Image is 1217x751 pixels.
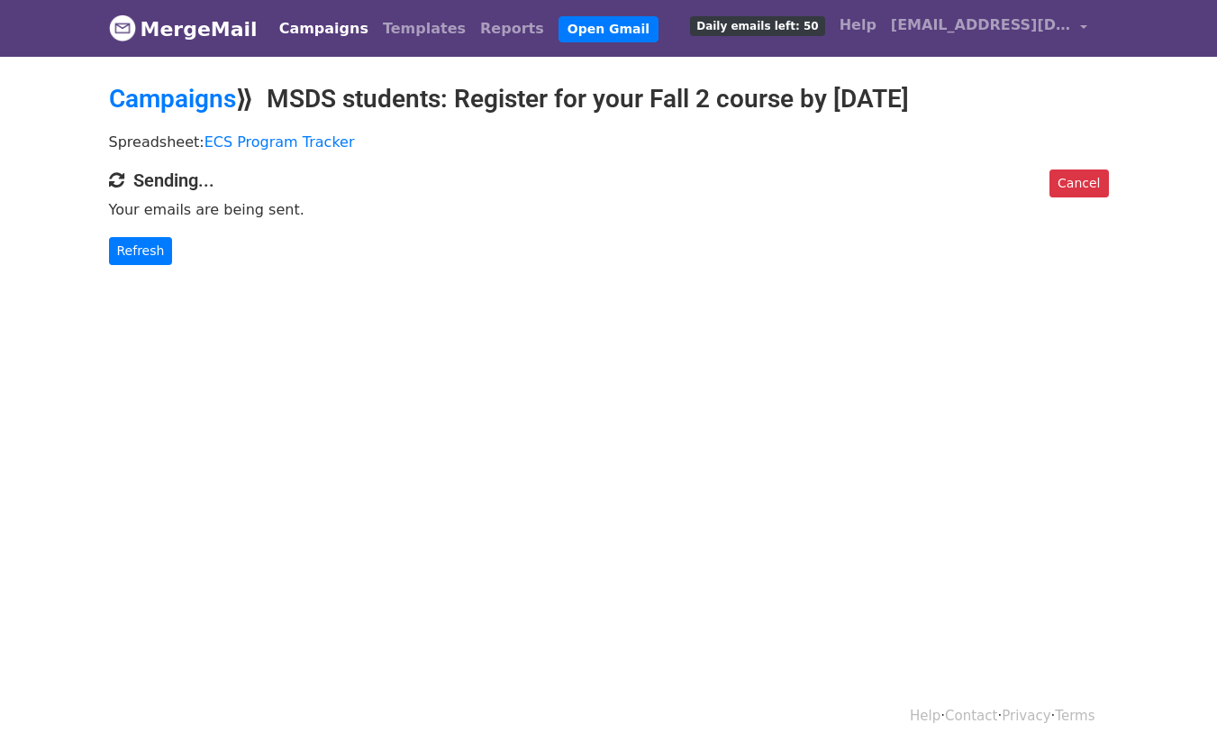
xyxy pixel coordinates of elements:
h2: ⟫ MSDS students: Register for your Fall 2 course by [DATE] [109,84,1109,114]
a: Daily emails left: 50 [683,7,831,43]
span: Daily emails left: 50 [690,16,824,36]
a: Terms [1055,708,1094,724]
a: Contact [945,708,997,724]
p: Spreadsheet: [109,133,1109,151]
a: MergeMail [109,10,258,48]
a: Open Gmail [559,16,658,42]
a: Campaigns [109,84,236,114]
a: Help [832,7,884,43]
a: ECS Program Tracker [204,133,355,151]
a: Privacy [1002,708,1050,724]
a: Refresh [109,237,173,265]
iframe: Chat Widget [1127,664,1217,751]
p: Your emails are being sent. [109,200,1109,219]
h4: Sending... [109,169,1109,191]
a: Cancel [1049,169,1108,197]
img: MergeMail logo [109,14,136,41]
a: [EMAIL_ADDRESS][DOMAIN_NAME] [884,7,1094,50]
a: Campaigns [272,11,376,47]
a: Help [910,708,940,724]
span: [EMAIL_ADDRESS][DOMAIN_NAME] [891,14,1071,36]
a: Reports [473,11,551,47]
a: Templates [376,11,473,47]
